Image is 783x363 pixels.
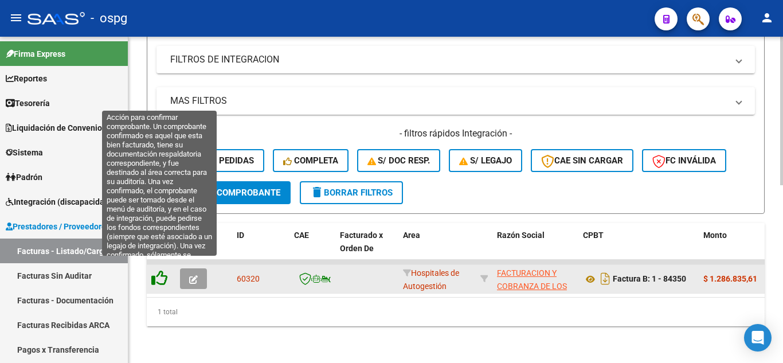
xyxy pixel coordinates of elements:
[497,268,567,317] span: FACTURACION Y COBRANZA DE LOS EFECTORES PUBLICOS S.E.
[449,149,522,172] button: S/ legajo
[541,155,623,166] span: CAE SIN CARGAR
[167,188,280,198] span: Buscar Comprobante
[237,274,260,283] span: 60320
[170,95,727,107] mat-panel-title: MAS FILTROS
[6,196,112,208] span: Integración (discapacidad)
[156,181,291,204] button: Buscar Comprobante
[652,155,716,166] span: FC Inválida
[237,231,244,240] span: ID
[170,53,727,66] mat-panel-title: FILTROS DE INTEGRACION
[156,149,264,172] button: Conf. no pedidas
[340,231,383,253] span: Facturado x Orden De
[403,231,420,240] span: Area
[398,223,476,274] datatable-header-cell: Area
[6,48,65,60] span: Firma Express
[156,127,755,140] h4: - filtros rápidos Integración -
[357,149,441,172] button: S/ Doc Resp.
[147,298,765,326] div: 1 total
[578,223,699,274] datatable-header-cell: CPBT
[6,171,42,184] span: Padrón
[335,223,398,274] datatable-header-cell: Facturado x Orden De
[167,155,254,166] span: Conf. no pedidas
[9,11,23,25] mat-icon: menu
[289,223,335,274] datatable-header-cell: CAE
[459,155,512,166] span: S/ legajo
[6,146,43,159] span: Sistema
[232,223,289,274] datatable-header-cell: ID
[310,185,324,199] mat-icon: delete
[703,231,727,240] span: Monto
[6,220,110,233] span: Prestadores / Proveedores
[156,46,755,73] mat-expansion-panel-header: FILTROS DE INTEGRACION
[583,231,604,240] span: CPBT
[492,223,578,274] datatable-header-cell: Razón Social
[613,275,686,284] strong: Factura B: 1 - 84350
[760,11,774,25] mat-icon: person
[6,122,106,134] span: Liquidación de Convenios
[703,274,757,283] strong: $ 1.286.835,61
[300,181,403,204] button: Borrar Filtros
[167,185,181,199] mat-icon: search
[367,155,430,166] span: S/ Doc Resp.
[497,267,574,291] div: 30715497456
[598,270,613,288] i: Descargar documento
[156,87,755,115] mat-expansion-panel-header: MAS FILTROS
[497,231,545,240] span: Razón Social
[91,6,127,31] span: - ospg
[310,188,393,198] span: Borrar Filtros
[744,324,772,352] div: Open Intercom Messenger
[294,231,309,240] span: CAE
[6,97,50,110] span: Tesorería
[403,268,459,291] span: Hospitales de Autogestión
[699,223,768,274] datatable-header-cell: Monto
[6,72,47,85] span: Reportes
[273,149,349,172] button: Completa
[531,149,633,172] button: CAE SIN CARGAR
[642,149,726,172] button: FC Inválida
[283,155,338,166] span: Completa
